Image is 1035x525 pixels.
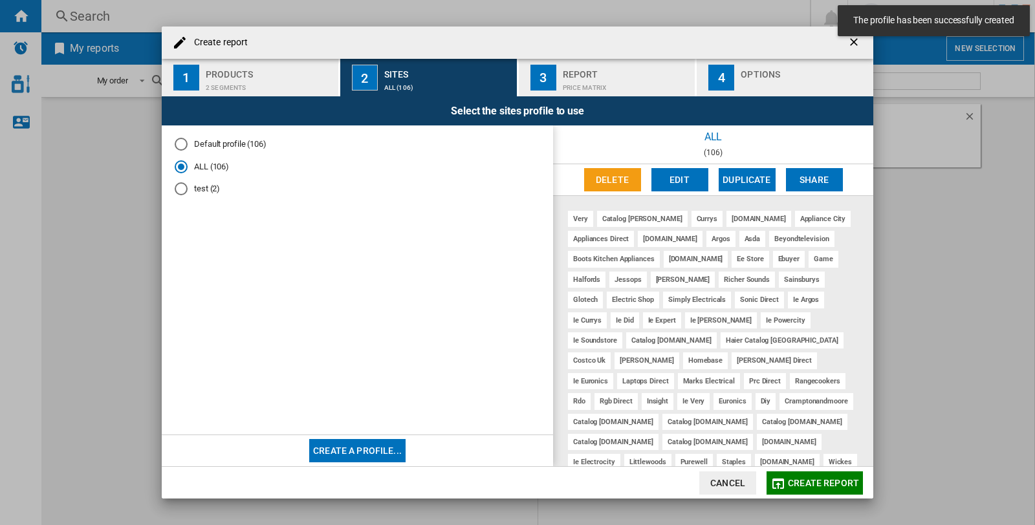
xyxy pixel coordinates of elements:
div: [PERSON_NAME] [651,272,715,288]
div: sainsburys [779,272,825,288]
span: The profile has been successfully created [849,14,1018,27]
div: appliance city [795,211,851,227]
div: game [809,251,838,267]
div: homebase [683,352,728,369]
div: staples [717,454,751,470]
div: ie powercity [761,312,811,328]
div: ebuyer [773,251,805,267]
div: richer sounds [719,272,775,288]
div: Price Matrix [563,78,690,91]
div: catalog [DOMAIN_NAME] [757,414,847,430]
button: 1 Products 2 segments [162,59,340,96]
div: currys [692,211,723,227]
div: glotech [568,292,603,308]
div: very [568,211,593,227]
div: diy [756,393,776,409]
div: littlewoods [624,454,671,470]
div: ie currys [568,312,607,328]
div: catalog [DOMAIN_NAME] [626,332,717,348]
button: 4 Options [697,59,873,96]
button: Create report [767,471,863,495]
h4: Create report [188,36,248,49]
div: appliances direct [568,231,634,247]
button: Cancel [699,471,756,495]
div: jessops [609,272,646,288]
div: Products [206,64,333,78]
button: Duplicate [719,168,776,191]
div: (106) [553,148,873,157]
button: Delete [584,168,641,191]
div: euronics [714,393,751,409]
ng-md-icon: getI18NText('BUTTONS.CLOSE_DIALOG') [847,36,863,51]
div: ie electrocity [568,454,620,470]
div: boots kitchen appliances [568,251,660,267]
md-radio-button: ALL (106) [175,160,540,173]
div: beyondtelevision [769,231,834,247]
div: [PERSON_NAME] [615,352,679,369]
div: rangecookers [790,373,845,389]
div: simply electricals [663,292,731,308]
div: ALL (106) [384,78,512,91]
div: ALL [553,125,873,148]
div: [DOMAIN_NAME] [664,251,728,267]
div: catalog [PERSON_NAME] [597,211,688,227]
div: [DOMAIN_NAME] [755,454,820,470]
div: purewell [675,454,713,470]
button: 3 Report Price Matrix [519,59,697,96]
md-radio-button: test (2) [175,183,540,195]
button: Create a profile... [309,439,406,462]
div: ie euronics [568,373,613,389]
div: asda [739,231,766,247]
div: sonic direct [735,292,784,308]
div: 1 [173,65,199,91]
div: halfords [568,272,605,288]
div: catalog [DOMAIN_NAME] [568,414,659,430]
div: rgb direct [594,393,638,409]
button: 2 Sites ALL (106) [340,59,518,96]
div: ie soundstore [568,332,622,348]
div: 2 [352,65,378,91]
div: 2 segments [206,78,333,91]
div: marks electrical [678,373,740,389]
div: Select the sites profile to use [162,96,873,125]
md-radio-button: Default profile (106) [175,138,540,151]
div: laptops direct [617,373,674,389]
div: electric shop [607,292,659,308]
span: Create report [788,478,859,488]
div: rdo [568,393,591,409]
div: insight [642,393,673,409]
div: 3 [530,65,556,91]
div: haier catalog [GEOGRAPHIC_DATA] [721,332,844,348]
div: wickes [823,454,857,470]
div: ie [PERSON_NAME] [685,312,757,328]
button: Edit [651,168,708,191]
div: [DOMAIN_NAME] [757,434,822,450]
div: prc direct [744,373,786,389]
div: cramptonandmoore [779,393,853,409]
div: catalog [DOMAIN_NAME] [662,414,753,430]
div: ie argos [788,292,824,308]
div: ee store [732,251,768,267]
div: Report [563,64,690,78]
div: 4 [708,65,734,91]
div: catalog [DOMAIN_NAME] [662,434,753,450]
div: [DOMAIN_NAME] [726,211,791,227]
div: ie did [611,312,638,328]
div: [PERSON_NAME] direct [732,352,817,369]
div: ie very [677,393,710,409]
div: costco uk [568,352,611,369]
div: ie expert [643,312,681,328]
div: catalog [DOMAIN_NAME] [568,434,659,450]
button: Share [786,168,843,191]
div: argos [706,231,735,247]
div: Sites [384,64,512,78]
button: getI18NText('BUTTONS.CLOSE_DIALOG') [842,30,868,56]
div: Options [741,64,868,78]
div: [DOMAIN_NAME] [638,231,703,247]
